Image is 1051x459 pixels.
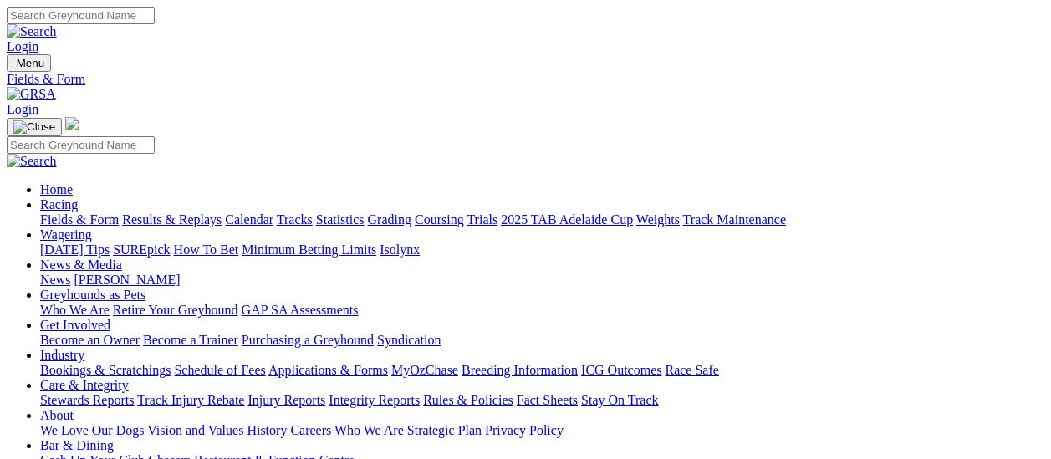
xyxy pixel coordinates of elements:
[174,363,265,377] a: Schedule of Fees
[40,333,140,347] a: Become an Owner
[391,363,458,377] a: MyOzChase
[683,212,786,227] a: Track Maintenance
[65,117,79,130] img: logo-grsa-white.png
[40,258,122,272] a: News & Media
[636,212,680,227] a: Weights
[242,303,359,317] a: GAP SA Assessments
[40,303,110,317] a: Who We Are
[40,242,110,257] a: [DATE] Tips
[174,242,239,257] a: How To Bet
[7,102,38,116] a: Login
[7,39,38,54] a: Login
[40,197,78,212] a: Racing
[40,182,73,196] a: Home
[517,393,578,407] a: Fact Sheets
[242,333,374,347] a: Purchasing a Greyhound
[40,273,70,287] a: News
[40,212,1044,227] div: Racing
[467,212,497,227] a: Trials
[40,363,171,377] a: Bookings & Scratchings
[40,333,1044,348] div: Get Involved
[368,212,411,227] a: Grading
[143,333,238,347] a: Become a Trainer
[113,242,170,257] a: SUREpick
[380,242,420,257] a: Isolynx
[13,120,55,134] img: Close
[17,57,44,69] span: Menu
[7,87,56,102] img: GRSA
[40,348,84,362] a: Industry
[485,423,564,437] a: Privacy Policy
[40,423,1044,438] div: About
[40,423,144,437] a: We Love Our Dogs
[247,423,287,437] a: History
[122,212,222,227] a: Results & Replays
[316,212,365,227] a: Statistics
[40,273,1044,288] div: News & Media
[113,303,238,317] a: Retire Your Greyhound
[40,393,134,407] a: Stewards Reports
[40,303,1044,318] div: Greyhounds as Pets
[407,423,482,437] a: Strategic Plan
[74,273,180,287] a: [PERSON_NAME]
[7,54,51,72] button: Toggle navigation
[268,363,388,377] a: Applications & Forms
[40,288,145,302] a: Greyhounds as Pets
[40,242,1044,258] div: Wagering
[40,438,114,452] a: Bar & Dining
[7,24,57,39] img: Search
[40,318,110,332] a: Get Involved
[247,393,325,407] a: Injury Reports
[7,7,155,24] input: Search
[40,393,1044,408] div: Care & Integrity
[462,363,578,377] a: Breeding Information
[665,363,718,377] a: Race Safe
[7,154,57,169] img: Search
[40,408,74,422] a: About
[334,423,404,437] a: Who We Are
[501,212,633,227] a: 2025 TAB Adelaide Cup
[40,227,92,242] a: Wagering
[7,118,62,136] button: Toggle navigation
[581,363,661,377] a: ICG Outcomes
[40,363,1044,378] div: Industry
[7,72,1044,87] a: Fields & Form
[242,242,376,257] a: Minimum Betting Limits
[7,136,155,154] input: Search
[277,212,313,227] a: Tracks
[40,378,129,392] a: Care & Integrity
[415,212,464,227] a: Coursing
[581,393,658,407] a: Stay On Track
[423,393,513,407] a: Rules & Policies
[329,393,420,407] a: Integrity Reports
[147,423,243,437] a: Vision and Values
[137,393,244,407] a: Track Injury Rebate
[377,333,441,347] a: Syndication
[40,212,119,227] a: Fields & Form
[225,212,273,227] a: Calendar
[290,423,331,437] a: Careers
